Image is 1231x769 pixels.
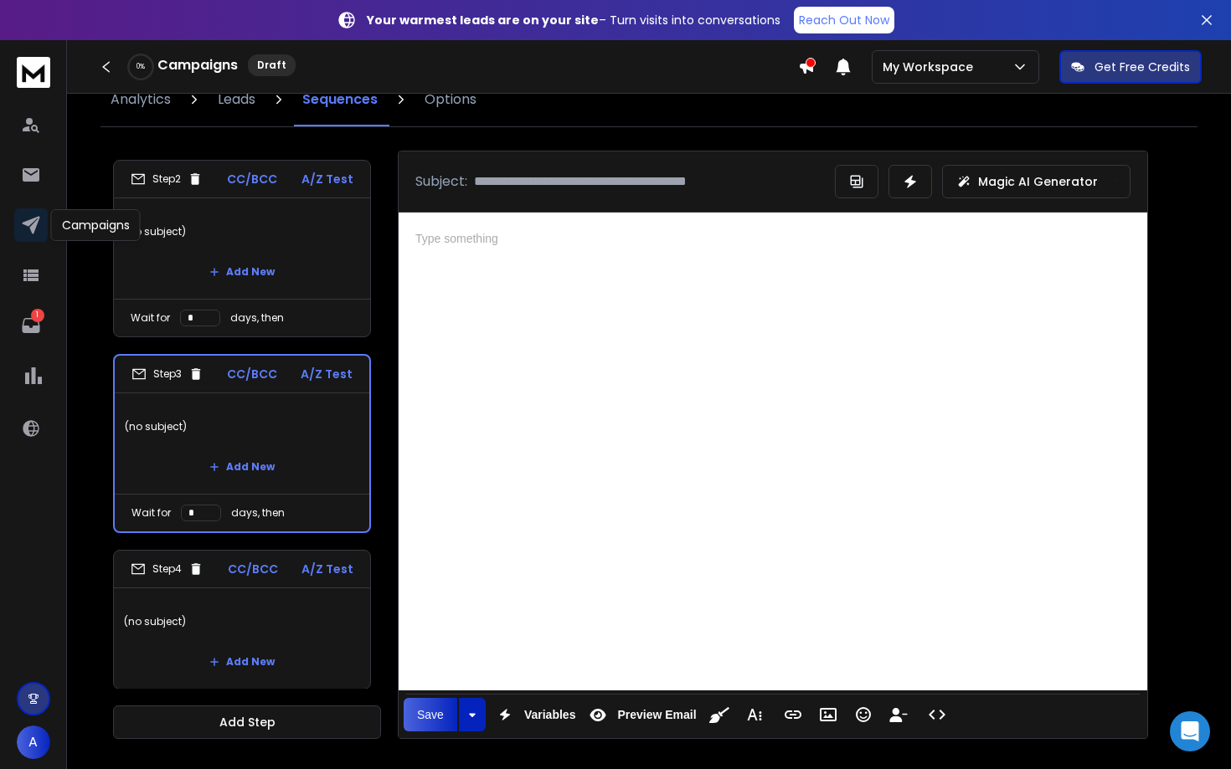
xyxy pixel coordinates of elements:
[131,311,170,325] p: Wait for
[1059,50,1202,84] button: Get Free Credits
[51,209,141,241] div: Campaigns
[942,165,1131,198] button: Magic AI Generator
[227,171,277,187] p: CC/BCC
[582,698,699,731] button: Preview Email
[489,698,579,731] button: Variables
[17,725,50,759] button: A
[131,172,203,187] div: Step 2
[14,309,48,342] a: 1
[131,561,203,577] div: Step 4
[415,172,467,192] p: Subject:
[228,561,278,577] p: CC/BCC
[248,54,296,76] div: Draft
[113,550,371,690] li: Step4CC/BCCA/Z Test(no subject)Add New
[799,12,889,28] p: Reach Out Now
[131,506,171,520] p: Wait for
[17,57,50,88] img: logo
[404,698,457,731] button: Save
[196,645,288,679] button: Add New
[124,598,360,645] p: (no subject)
[614,708,699,722] span: Preview Email
[208,73,265,126] a: Leads
[196,255,288,289] button: Add New
[521,708,579,722] span: Variables
[131,367,203,382] div: Step 3
[301,561,353,577] p: A/Z Test
[812,698,844,731] button: Insert Image (⌘P)
[196,450,288,484] button: Add New
[100,73,181,126] a: Analytics
[113,705,381,739] button: Add Step
[136,62,145,72] p: 0 %
[125,403,359,450] p: (no subject)
[157,55,238,75] h1: Campaigns
[425,90,476,110] p: Options
[31,309,44,322] p: 1
[883,59,980,75] p: My Workspace
[302,90,378,110] p: Sequences
[367,12,780,28] p: – Turn visits into conversations
[777,698,809,731] button: Insert Link (⌘K)
[921,698,953,731] button: Code View
[301,366,353,382] p: A/Z Test
[415,73,487,126] a: Options
[1170,711,1210,751] div: Open Intercom Messenger
[703,698,735,731] button: Clean HTML
[111,90,171,110] p: Analytics
[1095,59,1190,75] p: Get Free Credits
[301,171,353,187] p: A/Z Test
[124,208,360,255] p: (no subject)
[978,173,1098,190] p: Magic AI Generator
[227,366,277,382] p: CC/BCC
[113,354,371,533] li: Step3CC/BCCA/Z Test(no subject)Add NewWait fordays, then
[847,698,879,731] button: Emoticons
[883,698,914,731] button: Insert Unsubscribe Link
[113,160,371,337] li: Step2CC/BCCA/Z Test(no subject)Add NewWait fordays, then
[231,506,285,520] p: days, then
[739,698,770,731] button: More Text
[230,311,284,325] p: days, then
[367,12,599,28] strong: Your warmest leads are on your site
[218,90,255,110] p: Leads
[292,73,388,126] a: Sequences
[794,7,894,33] a: Reach Out Now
